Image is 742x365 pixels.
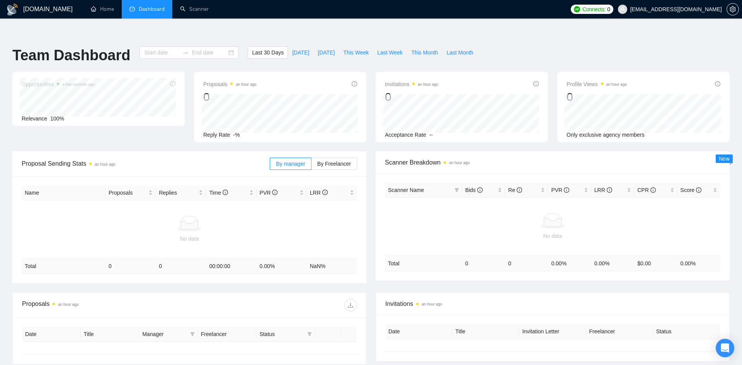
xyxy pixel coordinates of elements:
span: info-circle [322,190,328,195]
span: -- [429,132,433,138]
span: Proposal Sending Stats [22,159,270,168]
div: 0 [567,90,627,104]
span: swap-right [182,49,189,56]
span: Manager [142,330,187,338]
span: LRR [310,190,328,196]
td: 0 [106,259,156,274]
span: info-circle [715,81,720,87]
th: Status [653,324,720,339]
span: Invitations [385,299,720,309]
span: PVR [551,187,569,193]
button: [DATE] [313,46,339,59]
img: upwork-logo.png [574,6,580,12]
input: Start date [144,48,179,57]
span: CPR [637,187,655,193]
td: Total [22,259,106,274]
span: Scanner Breakdown [385,158,720,167]
td: Total [385,256,462,271]
th: Date [385,324,452,339]
span: This Month [411,48,438,57]
button: Last Week [373,46,407,59]
span: Scanner Name [388,187,424,193]
th: Title [452,324,519,339]
span: PVR [260,190,278,196]
div: Proposals [22,299,189,311]
span: 0 [607,5,610,14]
span: Invitations [385,80,438,89]
span: info-circle [607,187,612,193]
span: user [620,7,625,12]
time: an hour ago [422,302,442,306]
time: an hour ago [418,82,438,87]
span: Re [508,187,522,193]
th: Manager [139,327,198,342]
td: 0.00 % [257,259,307,274]
span: Last Week [377,48,403,57]
time: an hour ago [449,161,470,165]
button: This Week [339,46,373,59]
span: info-circle [650,187,656,193]
button: Last Month [442,46,477,59]
span: info-circle [517,187,522,193]
time: an hour ago [236,82,256,87]
th: Freelancer [198,327,257,342]
span: filter [454,188,459,192]
span: info-circle [477,187,483,193]
span: Bids [465,187,483,193]
span: filter [453,184,461,196]
span: filter [307,332,312,336]
td: 0 [156,259,206,274]
div: 0 [203,90,257,104]
span: [DATE] [292,48,309,57]
time: an hour ago [606,82,627,87]
span: Dashboard [139,6,165,12]
span: filter [306,328,313,340]
span: info-circle [533,81,539,87]
span: info-circle [272,190,277,195]
span: info-circle [223,190,228,195]
span: Replies [159,188,197,197]
button: [DATE] [288,46,313,59]
th: Name [22,185,106,200]
span: to [182,49,189,56]
time: an hour ago [58,302,78,307]
span: filter [189,328,196,340]
span: By manager [276,161,305,167]
span: filter [190,332,195,336]
span: Last 30 Days [252,48,284,57]
div: Open Intercom Messenger [716,339,734,357]
span: Proposals [109,188,147,197]
td: 0.00 % [548,256,591,271]
span: Reply Rate [203,132,230,138]
input: End date [192,48,227,57]
td: $ 0.00 [634,256,677,271]
button: Last 30 Days [248,46,288,59]
span: Status [259,330,304,338]
button: download [344,299,357,311]
td: 0 [462,256,505,271]
button: This Month [407,46,442,59]
span: This Week [343,48,369,57]
div: 0 [385,90,438,104]
time: an hour ago [95,162,115,166]
span: Time [209,190,228,196]
span: LRR [594,187,612,193]
a: homeHome [91,6,114,12]
div: No data [388,232,717,240]
td: 0 [505,256,548,271]
button: setting [727,3,739,15]
th: Freelancer [586,324,653,339]
span: 100% [50,115,64,122]
span: Profile Views [567,80,627,89]
span: download [345,302,356,308]
td: 0.00 % [677,256,720,271]
span: dashboard [129,6,135,12]
th: Title [81,327,140,342]
span: Last Month [446,48,473,57]
span: info-circle [352,81,357,87]
h1: Team Dashboard [12,46,130,65]
span: By Freelancer [317,161,351,167]
span: info-circle [564,187,569,193]
a: setting [727,6,739,12]
th: Date [22,327,81,342]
